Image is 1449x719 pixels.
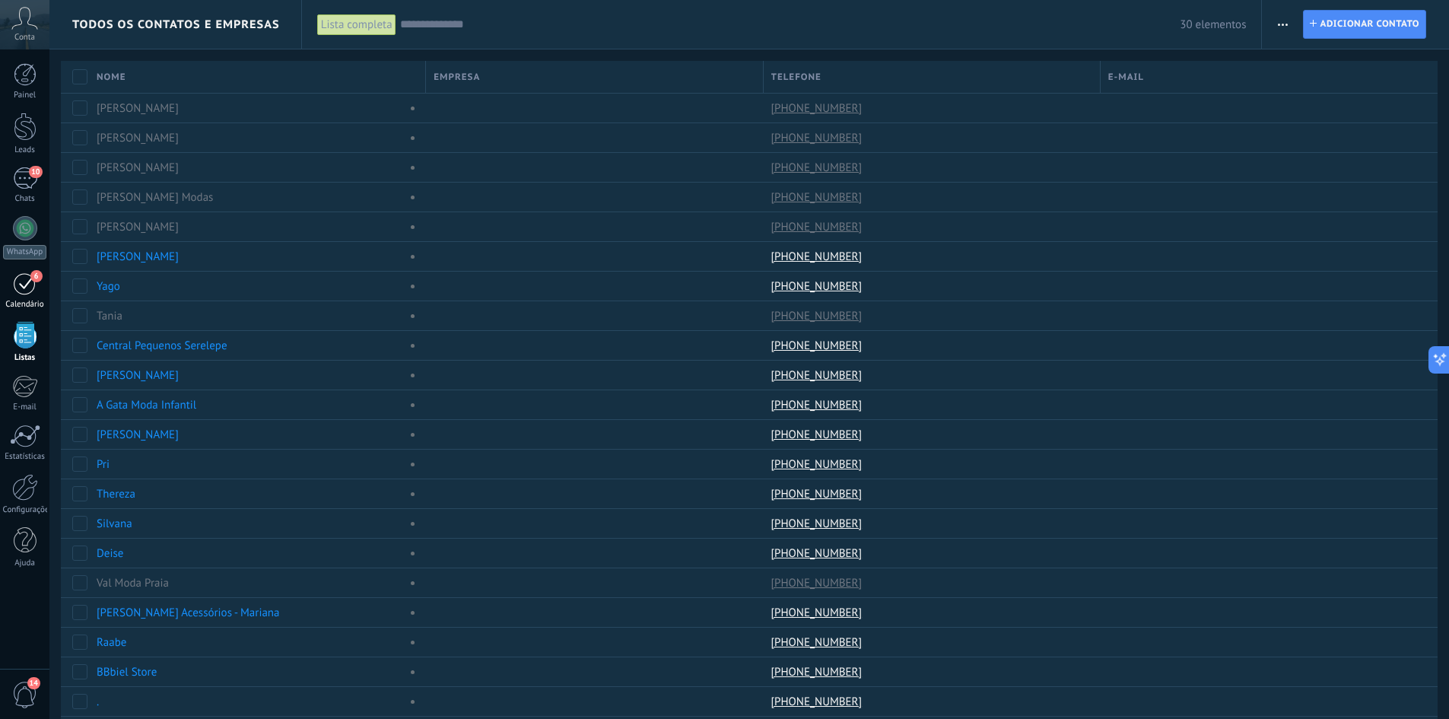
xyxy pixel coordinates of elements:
[3,300,47,310] div: Calendário
[97,190,213,205] a: [PERSON_NAME] Modas
[771,101,866,115] a: [PHONE_NUMBER]
[97,398,196,412] a: A Gata Moda Infantil
[771,546,866,560] a: [PHONE_NUMBER]
[97,665,157,679] a: BBbiel Store
[97,70,126,84] span: Nome
[771,368,866,382] a: [PHONE_NUMBER]
[97,220,179,234] a: [PERSON_NAME]
[3,245,46,259] div: WhatsApp
[97,635,126,650] a: Raabe
[3,402,47,412] div: E-mail
[30,270,43,282] span: 6
[771,576,866,590] a: [PHONE_NUMBER]
[771,279,866,293] a: [PHONE_NUMBER]
[771,635,866,649] a: [PHONE_NUMBER]
[771,70,821,84] span: Telefone
[97,279,120,294] a: Yago
[29,166,42,178] span: 10
[771,250,866,263] a: [PHONE_NUMBER]
[771,517,866,530] a: [PHONE_NUMBER]
[771,428,866,441] a: [PHONE_NUMBER]
[3,505,47,515] div: Configurações
[1303,10,1426,39] a: Adicionar contato
[14,33,35,43] span: Conta
[771,695,866,708] a: [PHONE_NUMBER]
[771,665,866,679] a: [PHONE_NUMBER]
[97,101,179,116] a: [PERSON_NAME]
[771,606,866,619] a: [PHONE_NUMBER]
[97,131,179,145] a: [PERSON_NAME]
[771,339,866,352] a: [PHONE_NUMBER]
[771,190,866,204] a: [PHONE_NUMBER]
[72,17,280,32] span: Todos os contatos e Empresas
[771,131,866,145] a: [PHONE_NUMBER]
[97,487,135,501] a: Thereza
[771,457,866,471] a: [PHONE_NUMBER]
[97,606,280,620] a: [PERSON_NAME] Acessórios - Mariana
[97,457,110,472] a: Pri
[97,576,169,590] a: Val Moda Praia
[1180,17,1246,32] span: 30 elementos
[771,487,866,501] a: [PHONE_NUMBER]
[97,517,132,531] a: Silvana
[771,309,866,323] a: [PHONE_NUMBER]
[3,353,47,363] div: Listas
[27,677,40,689] span: 14
[3,452,47,462] div: Estatísticas
[434,70,480,84] span: Empresa
[3,558,47,568] div: Ajuda
[97,161,179,175] a: [PERSON_NAME]
[97,546,123,561] a: Deise
[771,220,866,234] a: [PHONE_NUMBER]
[97,309,122,323] a: Tania
[97,428,179,442] a: [PERSON_NAME]
[3,145,47,155] div: Leads
[1272,10,1294,39] button: Mais
[771,398,866,412] a: [PHONE_NUMBER]
[3,194,47,204] div: Chats
[1108,70,1144,84] span: E-mail
[97,695,99,709] a: .
[1320,11,1419,38] span: Adicionar contato
[771,161,866,174] a: [PHONE_NUMBER]
[97,368,179,383] a: [PERSON_NAME]
[317,14,396,36] div: Lista completa
[3,91,47,100] div: Painel
[97,250,179,264] a: [PERSON_NAME]
[97,339,227,353] a: Central Pequenos Serelepe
